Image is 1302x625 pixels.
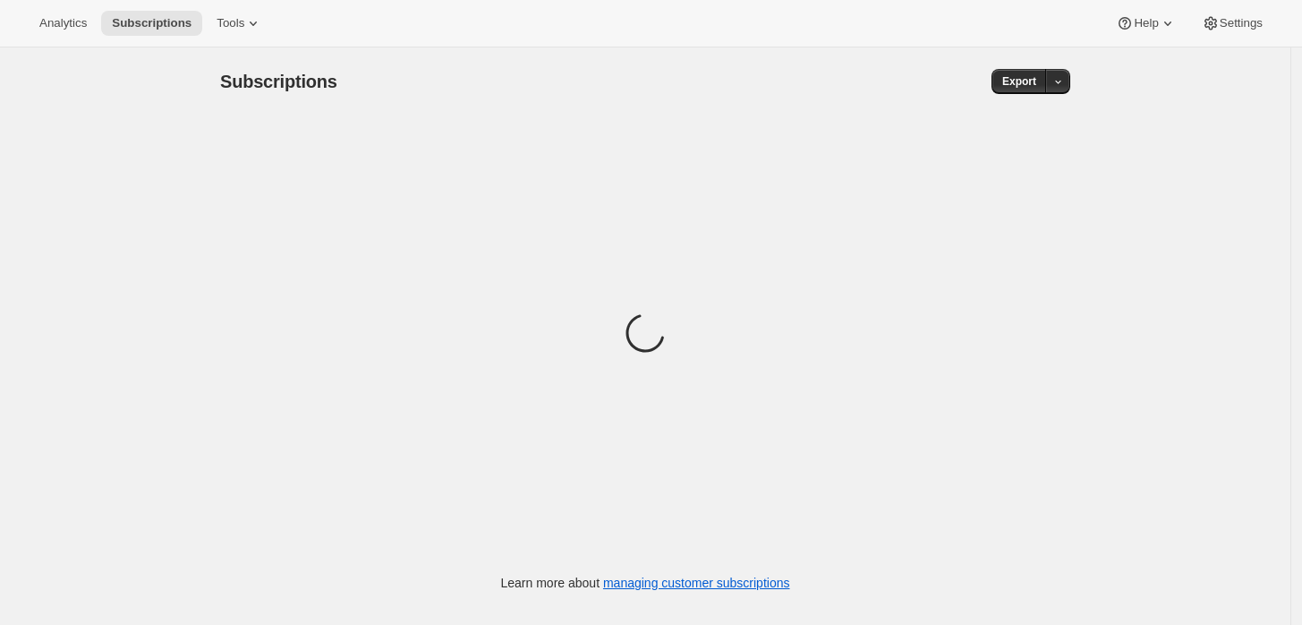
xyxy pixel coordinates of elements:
[206,11,273,36] button: Tools
[1191,11,1273,36] button: Settings
[991,69,1047,94] button: Export
[603,576,790,590] a: managing customer subscriptions
[220,72,337,91] span: Subscriptions
[1134,16,1158,30] span: Help
[1105,11,1187,36] button: Help
[1220,16,1263,30] span: Settings
[112,16,191,30] span: Subscriptions
[101,11,202,36] button: Subscriptions
[1002,74,1036,89] span: Export
[39,16,87,30] span: Analytics
[29,11,98,36] button: Analytics
[501,574,790,592] p: Learn more about
[217,16,244,30] span: Tools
